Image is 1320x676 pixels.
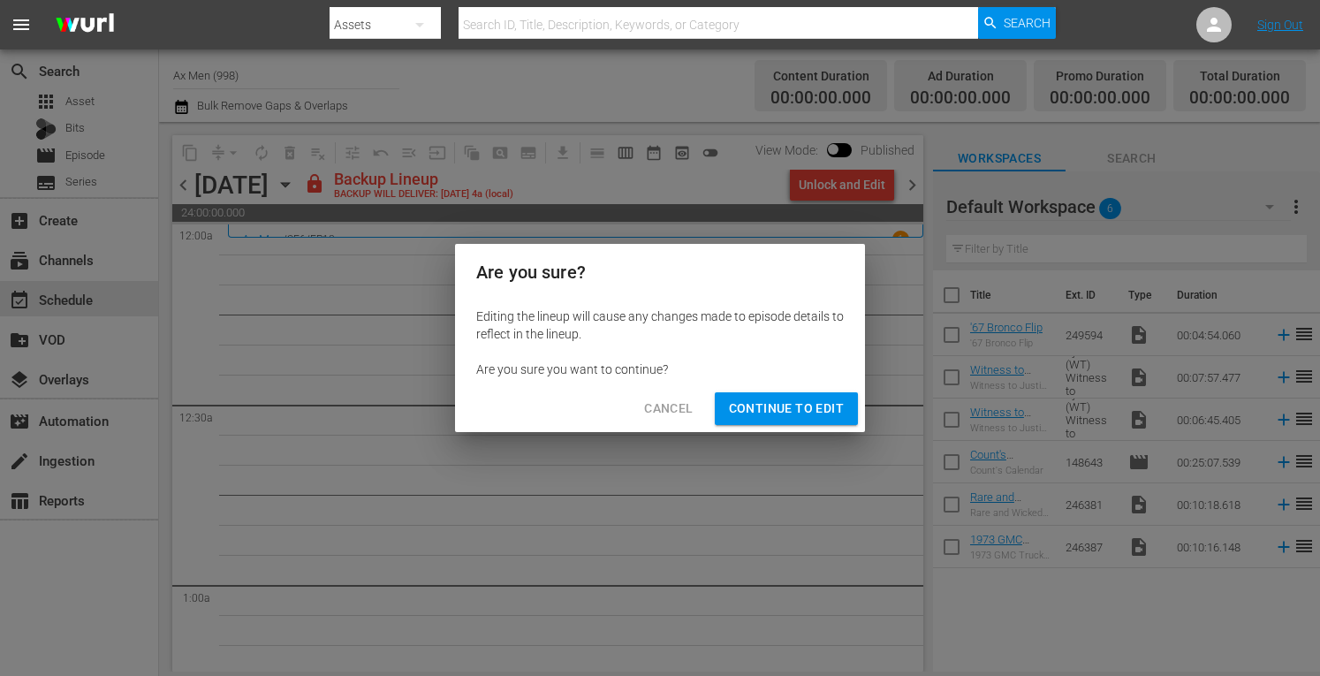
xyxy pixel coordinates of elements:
img: ans4CAIJ8jUAAAAAAAAAAAAAAAAAAAAAAAAgQb4GAAAAAAAAAAAAAAAAAAAAAAAAJMjXAAAAAAAAAAAAAAAAAAAAAAAAgAT5G... [42,4,127,46]
div: Are you sure you want to continue? [476,361,844,378]
span: menu [11,14,32,35]
div: Editing the lineup will cause any changes made to episode details to reflect in the lineup. [476,308,844,343]
span: Continue to Edit [729,398,844,420]
button: Continue to Edit [715,392,858,425]
a: Sign Out [1257,18,1303,32]
h2: Are you sure? [476,258,844,286]
span: Search [1004,7,1051,39]
button: Cancel [630,392,707,425]
span: Cancel [644,398,693,420]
